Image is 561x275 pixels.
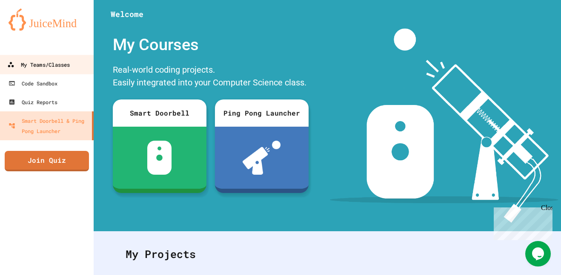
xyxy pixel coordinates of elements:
div: Ping Pong Launcher [215,99,309,127]
div: Real-world coding projects. Easily integrated into your Computer Science class. [109,61,313,93]
div: My Courses [109,28,313,61]
img: banner-image-my-projects.png [330,28,558,223]
iframe: chat widget [525,241,552,266]
div: Smart Doorbell & Ping Pong Launcher [9,116,89,136]
div: Chat with us now!Close [3,3,59,54]
img: sdb-white.svg [147,141,172,175]
div: Quiz Reports [9,97,57,107]
iframe: chat widget [490,204,552,240]
img: logo-orange.svg [9,9,85,31]
div: My Teams/Classes [7,60,70,70]
img: ppl-with-ball.png [243,141,280,175]
div: Code Sandbox [9,78,57,88]
a: Join Quiz [5,151,89,171]
div: Smart Doorbell [113,99,206,127]
div: My Projects [117,238,538,271]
